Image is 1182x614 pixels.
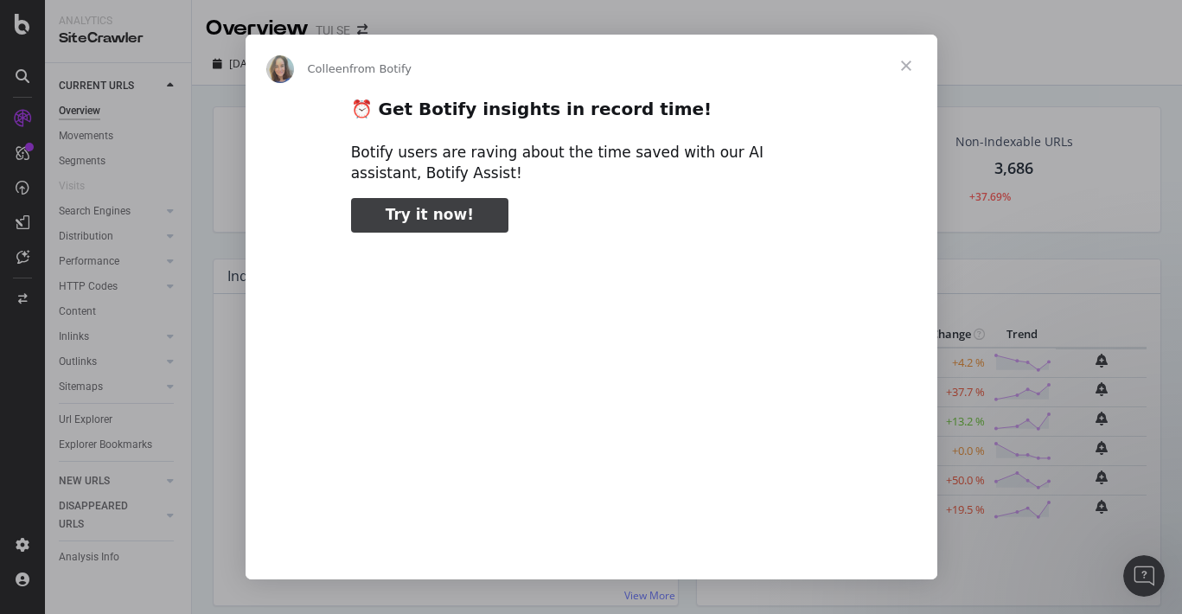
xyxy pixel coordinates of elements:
[875,35,937,97] span: Close
[231,247,952,608] video: Play video
[266,55,294,83] img: Profile image for Colleen
[351,98,832,130] h2: ⏰ Get Botify insights in record time!
[351,198,508,233] a: Try it now!
[351,143,832,184] div: Botify users are raving about the time saved with our AI assistant, Botify Assist!
[308,62,350,75] span: Colleen
[349,62,412,75] span: from Botify
[386,206,474,223] span: Try it now!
